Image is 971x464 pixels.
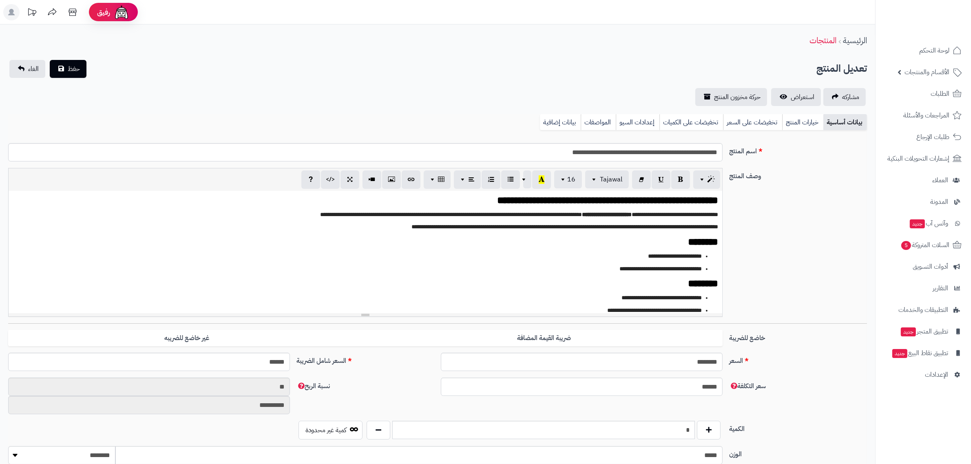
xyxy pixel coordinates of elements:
label: ضريبة القيمة المضافة [365,330,723,347]
label: وصف المنتج [726,168,870,181]
a: إعدادات السيو [616,114,659,130]
span: الطلبات [931,88,949,99]
span: تطبيق نقاط البيع [891,347,948,359]
button: Tajawal [585,170,629,188]
span: إشعارات التحويلات البنكية [887,153,949,164]
a: التطبيقات والخدمات [880,300,966,320]
span: 5 [901,241,911,250]
span: الأقسام والمنتجات [905,66,949,78]
a: استعراض [771,88,821,106]
a: لوحة التحكم [880,41,966,60]
a: السلات المتروكة5 [880,235,966,255]
span: Tajawal [600,175,622,184]
label: الكمية [726,421,870,434]
h2: تعديل المنتج [816,60,867,77]
label: خاضع للضريبة [726,330,870,343]
label: السعر [726,353,870,366]
span: جديد [910,219,925,228]
a: خيارات المنتج [782,114,823,130]
a: تطبيق المتجرجديد [880,322,966,341]
span: استعراض [791,92,814,102]
span: حفظ [68,64,80,74]
span: التقارير [933,283,948,294]
span: نسبة الربح [296,381,330,391]
label: الوزن [726,446,870,459]
a: المدونة [880,192,966,212]
span: 16 [567,175,575,184]
a: طلبات الإرجاع [880,127,966,147]
a: تخفيضات على السعر [723,114,782,130]
a: بيانات أساسية [823,114,867,130]
span: المدونة [930,196,948,208]
a: التقارير [880,278,966,298]
img: logo-2.png [916,22,963,39]
span: سعر التكلفة [729,381,766,391]
a: المواصفات [581,114,616,130]
a: تحديثات المنصة [22,4,42,22]
span: التطبيقات والخدمات [898,304,948,316]
a: الطلبات [880,84,966,104]
a: المراجعات والأسئلة [880,106,966,125]
span: رفيق [97,7,110,17]
span: تطبيق المتجر [900,326,948,337]
a: تخفيضات على الكميات [659,114,723,130]
a: الإعدادات [880,365,966,384]
span: العملاء [932,175,948,186]
a: أدوات التسويق [880,257,966,276]
span: المراجعات والأسئلة [903,110,949,121]
span: حركة مخزون المنتج [714,92,761,102]
span: جديد [892,349,907,358]
a: تطبيق نقاط البيعجديد [880,343,966,363]
span: مشاركه [842,92,859,102]
a: وآتس آبجديد [880,214,966,233]
label: اسم المنتج [726,143,870,156]
span: جديد [901,327,916,336]
label: غير خاضع للضريبه [8,330,365,347]
a: العملاء [880,170,966,190]
span: أدوات التسويق [913,261,948,272]
span: لوحة التحكم [919,45,949,56]
img: ai-face.png [113,4,130,20]
a: إشعارات التحويلات البنكية [880,149,966,168]
a: مشاركه [823,88,866,106]
a: حركة مخزون المنتج [695,88,767,106]
label: السعر شامل الضريبة [293,353,438,366]
span: الغاء [28,64,39,74]
a: الرئيسية [843,34,867,46]
a: المنتجات [810,34,836,46]
span: الإعدادات [925,369,948,380]
button: حفظ [50,60,86,78]
span: السلات المتروكة [900,239,949,251]
a: الغاء [9,60,45,78]
span: وآتس آب [909,218,948,229]
span: طلبات الإرجاع [916,131,949,143]
button: 16 [554,170,582,188]
a: بيانات إضافية [540,114,581,130]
